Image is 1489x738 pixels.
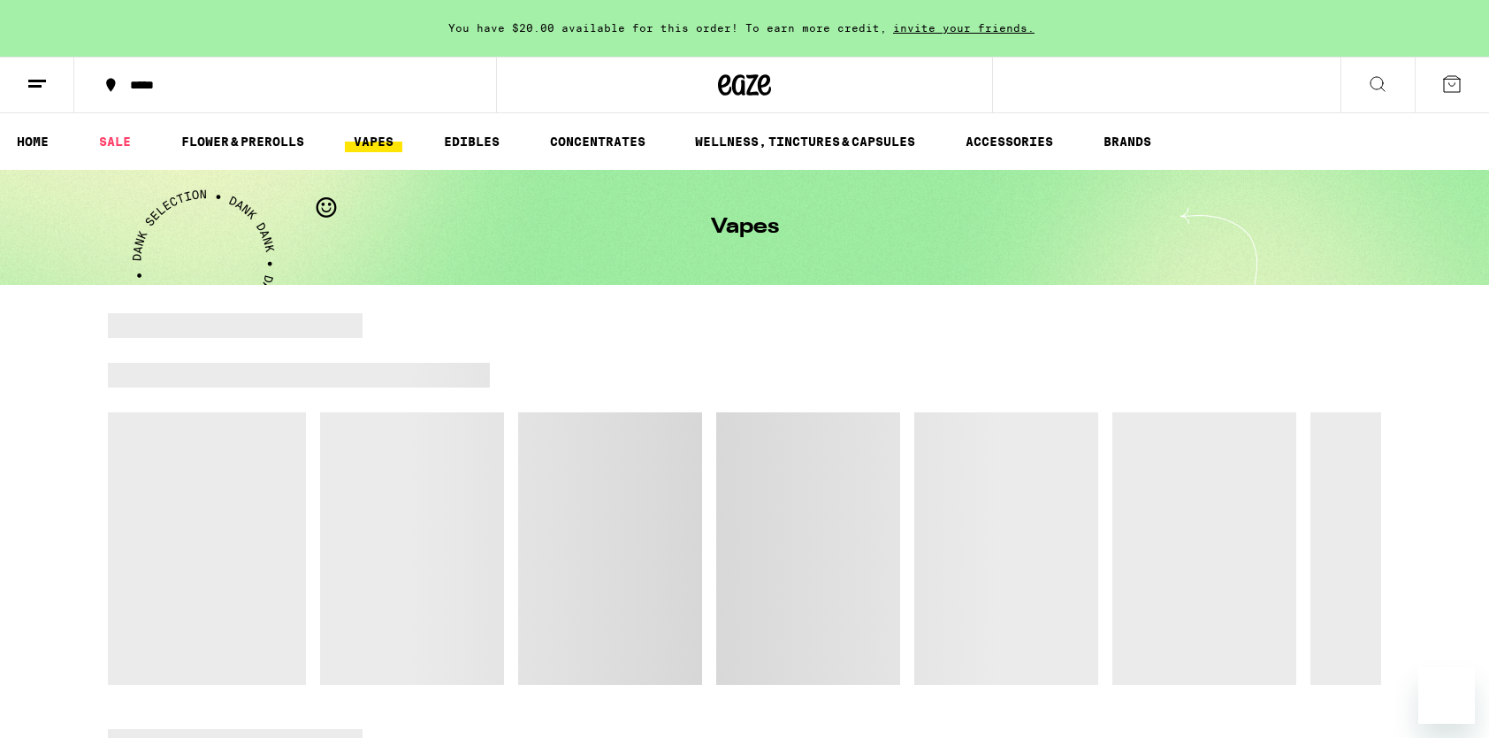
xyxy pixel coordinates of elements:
[686,131,924,152] a: WELLNESS, TINCTURES & CAPSULES
[8,131,57,152] a: HOME
[887,22,1041,34] span: invite your friends.
[1095,131,1160,152] a: BRANDS
[957,131,1062,152] a: ACCESSORIES
[345,131,402,152] a: VAPES
[1418,667,1475,724] iframe: Button to launch messaging window
[90,131,140,152] a: SALE
[448,22,887,34] span: You have $20.00 available for this order! To earn more credit,
[711,217,779,238] h1: Vapes
[435,131,508,152] a: EDIBLES
[541,131,654,152] a: CONCENTRATES
[172,131,313,152] a: FLOWER & PREROLLS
